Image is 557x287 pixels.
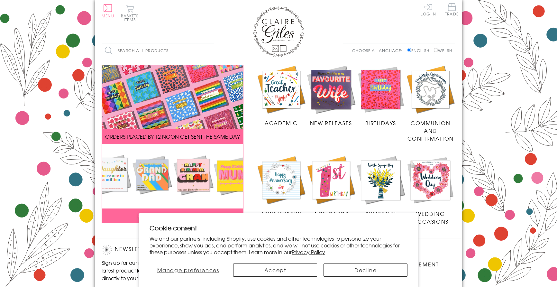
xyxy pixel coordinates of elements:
[150,264,227,277] button: Manage preferences
[365,119,396,127] span: Birthdays
[102,43,214,58] input: Search all products
[406,65,455,143] a: Communion and Confirmation
[356,65,406,127] a: Birthdays
[421,3,436,16] a: Log In
[150,235,407,255] p: We and our partners, including Shopify, use cookies and other technologies to personalize your ex...
[314,210,348,218] span: Age Cards
[324,264,407,277] button: Decline
[105,133,240,140] span: ORDERS PLACED BY 12 NOON GET SENT THE SAME DAY
[356,155,406,218] a: Sympathy
[306,65,356,127] a: New Releases
[434,48,452,53] label: Welsh
[407,48,411,52] input: English
[445,3,459,16] span: Trade
[310,119,352,127] span: New Releases
[102,13,114,19] span: Menu
[137,212,208,219] span: FREE P&P ON ALL UK ORDERS
[208,43,214,58] input: Search
[292,248,325,256] a: Privacy Policy
[445,3,459,17] a: Trade
[157,266,219,274] span: Manage preferences
[233,264,317,277] button: Accept
[412,210,448,225] span: Wedding Occasions
[306,155,356,218] a: Age Cards
[102,259,211,282] p: Sign up for our newsletter to receive the latest product launches, news and offers directly to yo...
[407,119,454,142] span: Communion and Confirmation
[256,155,306,218] a: Anniversary
[407,48,433,53] label: English
[150,223,407,232] h2: Cookie consent
[434,48,438,52] input: Welsh
[121,5,139,22] button: Basket0 items
[102,245,211,255] h2: Newsletter
[256,65,306,127] a: Academic
[366,210,396,218] span: Sympathy
[124,13,139,23] span: 0 items
[102,4,114,18] button: Menu
[406,155,455,225] a: Wedding Occasions
[352,48,406,53] p: Choose a language:
[261,210,302,218] span: Anniversary
[253,6,304,57] img: Claire Giles Greetings Cards
[265,119,298,127] span: Academic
